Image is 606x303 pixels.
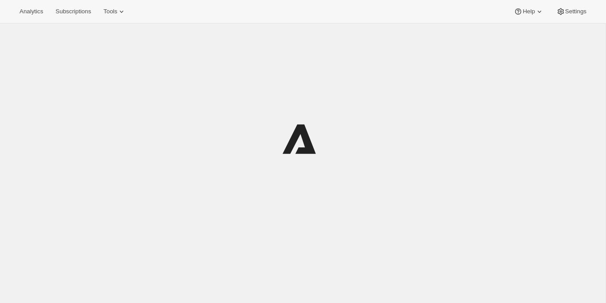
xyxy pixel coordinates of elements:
[551,5,592,18] button: Settings
[55,8,91,15] span: Subscriptions
[50,5,96,18] button: Subscriptions
[14,5,48,18] button: Analytics
[565,8,586,15] span: Settings
[508,5,549,18] button: Help
[20,8,43,15] span: Analytics
[523,8,535,15] span: Help
[98,5,131,18] button: Tools
[103,8,117,15] span: Tools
